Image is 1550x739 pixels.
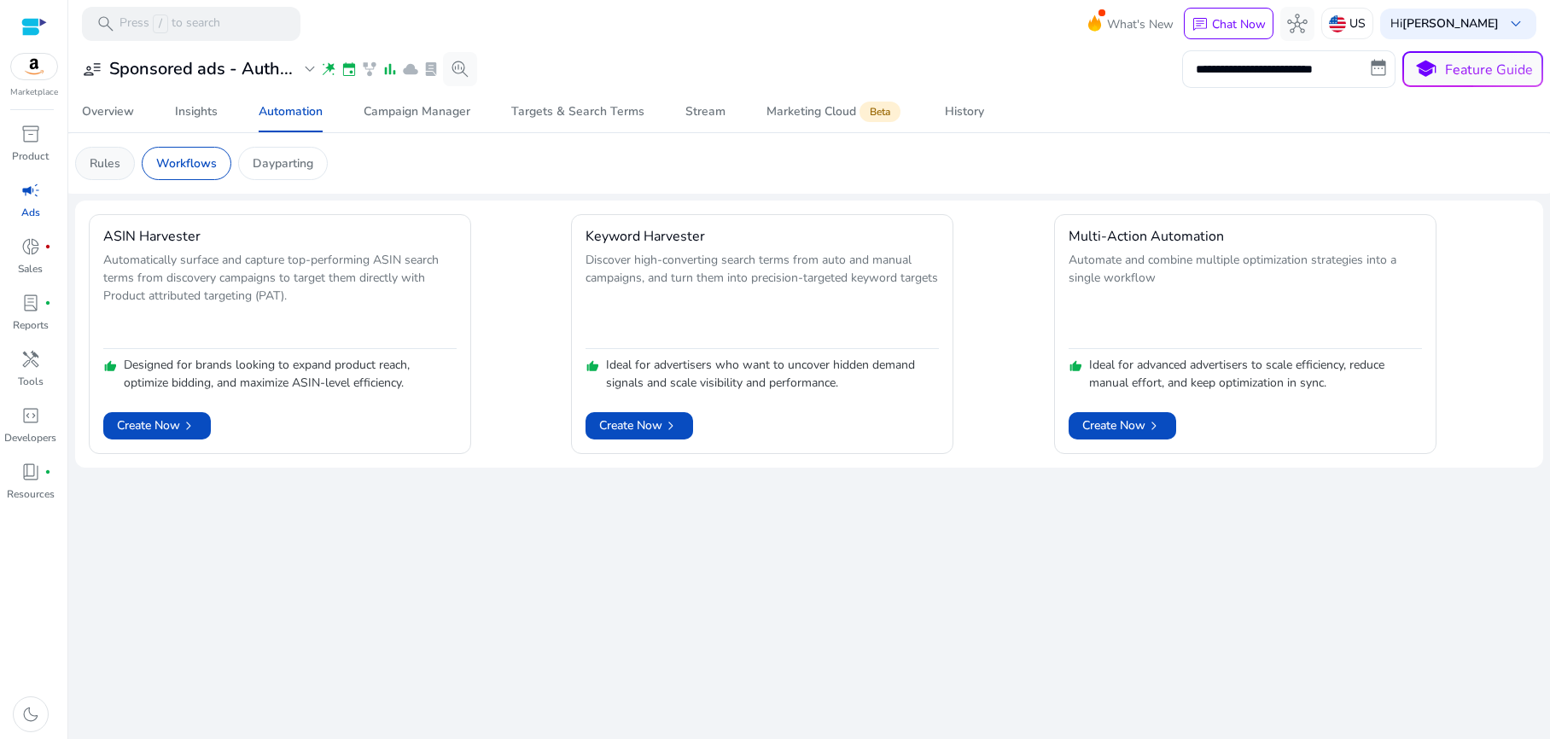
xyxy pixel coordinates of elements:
span: / [153,15,168,33]
span: chevron_right [662,417,679,434]
button: Create Nowchevron_right [1069,412,1176,439]
h4: Multi-Action Automation [1069,229,1224,245]
p: Reports [13,317,49,333]
h4: Keyword Harvester [586,229,705,245]
span: lab_profile [422,61,440,78]
span: school [1413,57,1438,82]
div: Stream [685,106,725,118]
span: thumb_up [1069,359,1082,373]
div: Marketing Cloud [766,105,904,119]
span: donut_small [20,236,41,257]
button: chatChat Now [1184,8,1273,40]
span: cloud [402,61,419,78]
div: Insights [175,106,218,118]
span: fiber_manual_record [44,468,51,475]
p: Developers [4,430,56,445]
span: handyman [20,349,41,369]
p: Hi [1390,18,1499,30]
p: Tools [18,374,44,389]
button: Create Nowchevron_right [103,412,211,439]
p: Resources [7,486,55,502]
span: Create Now [599,416,679,434]
span: inventory_2 [20,124,41,144]
span: family_history [361,61,378,78]
h3: Sponsored ads - Auth... [109,59,293,79]
p: Ideal for advertisers who want to uncover hidden demand signals and scale visibility and performa... [606,356,939,392]
span: wand_stars [320,61,337,78]
span: thumb_up [103,359,117,373]
img: us.svg [1329,15,1346,32]
div: Automation [259,106,323,118]
button: hub [1280,7,1314,41]
div: History [945,106,984,118]
span: hub [1287,14,1308,34]
div: Overview [82,106,134,118]
img: amazon.svg [11,54,57,79]
p: Ads [21,205,40,220]
div: Targets & Search Terms [511,106,644,118]
span: user_attributes [82,59,102,79]
p: Automatically surface and capture top-performing ASIN search terms from discovery campaigns to ta... [103,251,457,343]
span: Create Now [117,416,197,434]
span: fiber_manual_record [44,300,51,306]
p: Rules [90,154,120,172]
span: event [341,61,358,78]
span: search [96,14,116,34]
span: What's New [1107,9,1174,39]
p: Designed for brands looking to expand product reach, optimize bidding, and maximize ASIN-level ef... [124,356,457,392]
span: chevron_right [1145,417,1162,434]
span: lab_profile [20,293,41,313]
p: Chat Now [1212,16,1266,32]
span: dark_mode [20,704,41,724]
span: campaign [20,180,41,201]
p: Product [12,148,49,164]
button: schoolFeature Guide [1402,51,1543,87]
p: Automate and combine multiple optimization strategies into a single workflow [1069,251,1422,343]
span: expand_more [300,59,320,79]
span: book_4 [20,462,41,482]
p: Press to search [119,15,220,33]
p: Dayparting [253,154,313,172]
span: keyboard_arrow_down [1506,14,1526,34]
p: Ideal for advanced advertisers to scale efficiency, reduce manual effort, and keep optimization i... [1089,356,1422,392]
h4: ASIN Harvester [103,229,201,245]
span: Create Now [1082,416,1162,434]
span: thumb_up [586,359,599,373]
span: bar_chart [382,61,399,78]
span: chevron_right [180,417,197,434]
p: Sales [18,261,43,276]
span: code_blocks [20,405,41,426]
span: chat [1192,16,1209,33]
p: Discover high-converting search terms from auto and manual campaigns, and turn them into precisio... [586,251,939,343]
p: Feature Guide [1445,60,1533,80]
button: search_insights [443,52,477,86]
span: fiber_manual_record [44,243,51,250]
div: Campaign Manager [364,106,470,118]
p: US [1349,9,1366,38]
p: Workflows [156,154,217,172]
b: [PERSON_NAME] [1402,15,1499,32]
span: search_insights [450,59,470,79]
span: Beta [859,102,900,122]
p: Marketplace [10,86,58,99]
button: Create Nowchevron_right [586,412,693,439]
